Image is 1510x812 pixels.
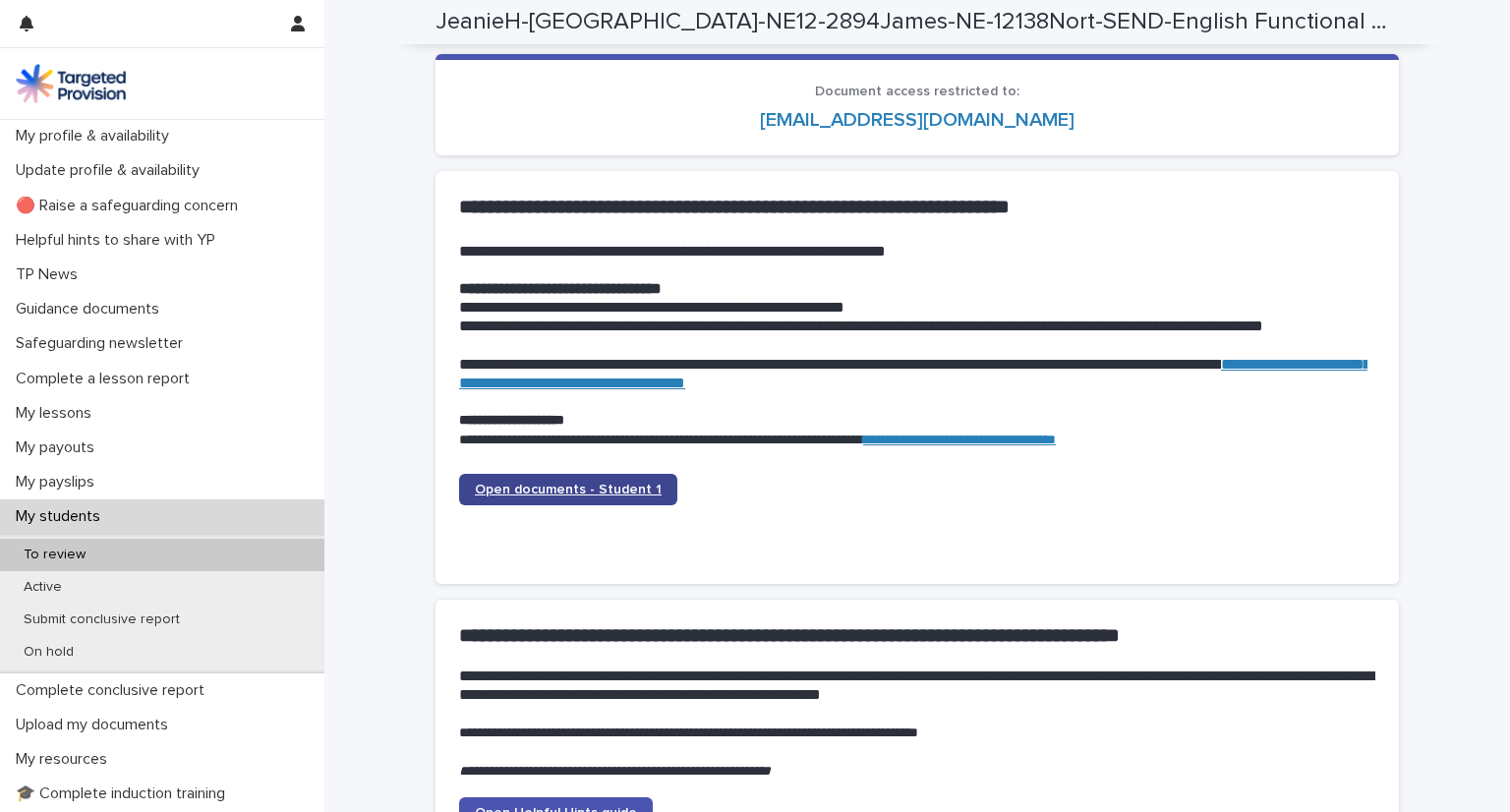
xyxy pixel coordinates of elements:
[8,507,116,526] p: My students
[8,438,110,457] p: My payouts
[8,784,241,803] p: 🎓 Complete induction training
[475,483,662,496] span: Open documents - Student 1
[8,644,89,661] p: On hold
[8,547,101,563] p: To review
[8,579,78,596] p: Active
[815,85,1019,98] span: Document access restricted to:
[8,231,231,250] p: Helpful hints to share with YP
[16,64,126,103] img: M5nRWzHhSzIhMunXDL62
[8,197,254,215] p: 🔴 Raise a safeguarding concern
[760,110,1074,130] a: [EMAIL_ADDRESS][DOMAIN_NAME]
[8,404,107,423] p: My lessons
[8,750,123,769] p: My resources
[8,161,215,180] p: Update profile & availability
[8,681,220,700] p: Complete conclusive report
[8,611,196,628] p: Submit conclusive report
[8,370,205,388] p: Complete a lesson report
[8,473,110,492] p: My payslips
[8,127,185,145] p: My profile & availability
[8,716,184,734] p: Upload my documents
[8,265,93,284] p: TP News
[8,334,199,353] p: Safeguarding newsletter
[459,474,677,505] a: Open documents - Student 1
[8,300,175,319] p: Guidance documents
[436,8,1391,36] h2: JeanieH-TYNE-NE12-2894James-NE-12138Nort-SEND-English Functional Skills Maths Functional Skills M...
